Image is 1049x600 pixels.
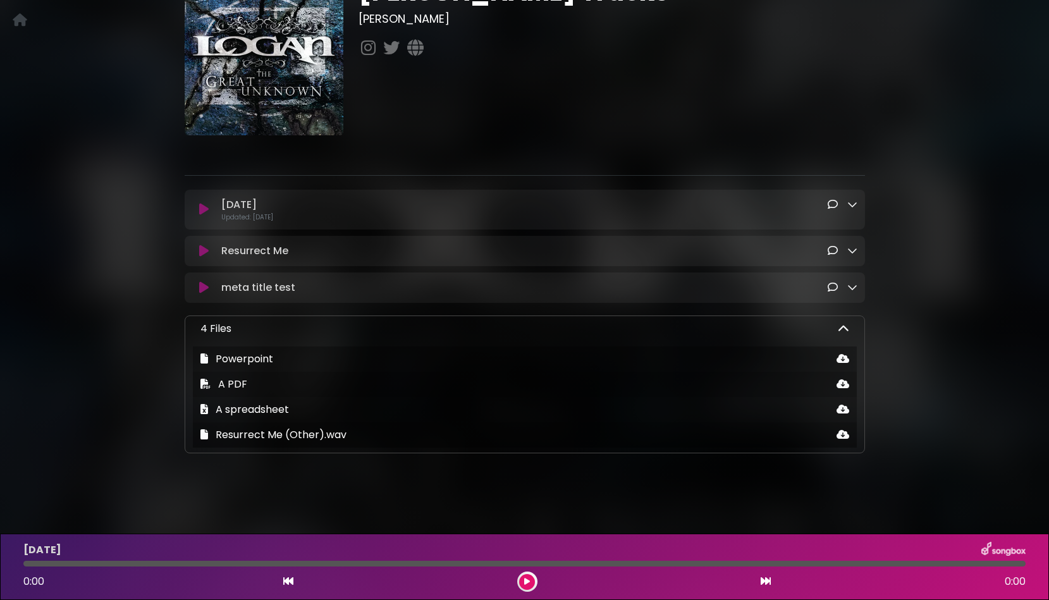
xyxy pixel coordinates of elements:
[359,12,865,26] h3: [PERSON_NAME]
[218,377,247,391] span: A PDF
[200,321,231,336] p: 4 Files
[221,212,857,222] p: Updated: [DATE]
[221,280,295,295] p: meta title test
[216,352,273,366] span: Powerpoint
[216,427,347,442] span: Resurrect Me (Other).wav
[221,243,288,259] p: Resurrect Me
[216,402,289,417] span: A spreadsheet
[221,197,257,212] p: [DATE]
